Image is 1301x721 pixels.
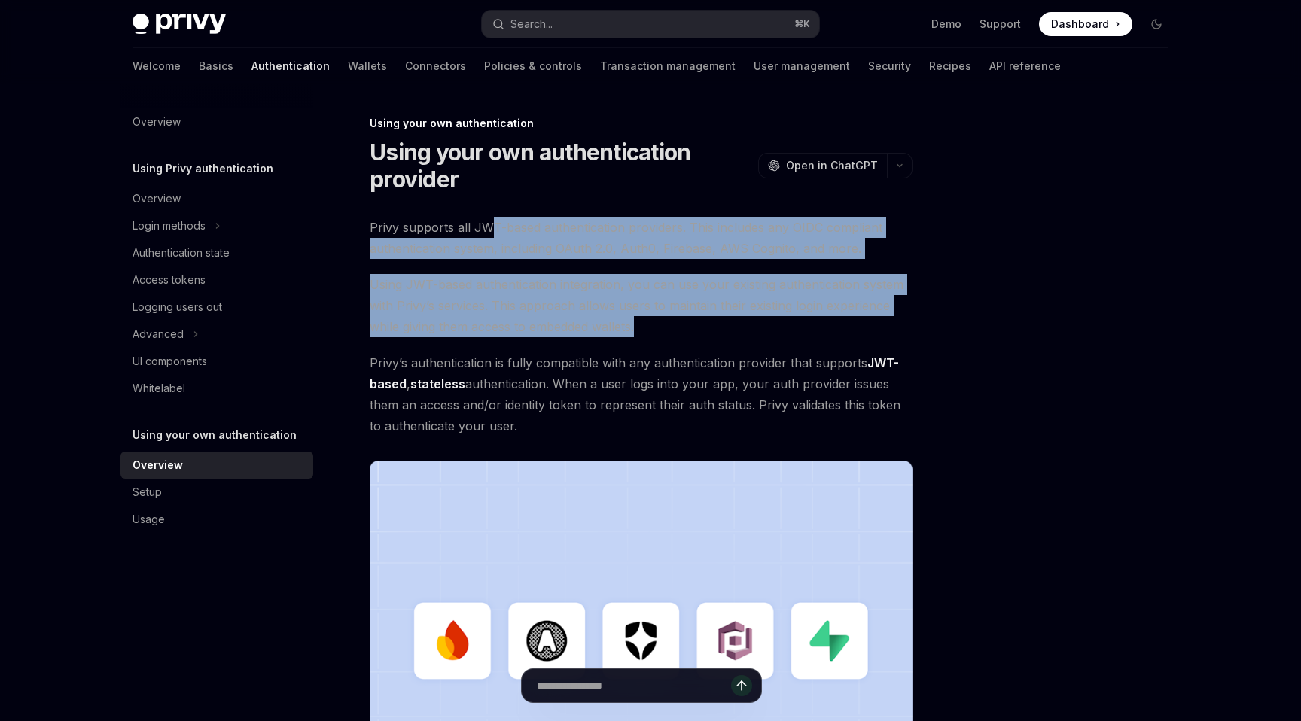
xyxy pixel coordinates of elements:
[133,352,207,370] div: UI components
[754,48,850,84] a: User management
[120,266,313,294] a: Access tokens
[794,18,810,30] span: ⌘ K
[133,244,230,262] div: Authentication state
[482,11,819,38] button: Search...⌘K
[868,48,911,84] a: Security
[786,158,878,173] span: Open in ChatGPT
[731,675,752,696] button: Send message
[1051,17,1109,32] span: Dashboard
[600,48,736,84] a: Transaction management
[133,483,162,501] div: Setup
[370,274,913,337] span: Using JWT-based authentication integration, you can use your existing authentication system with ...
[370,352,913,437] span: Privy’s authentication is fully compatible with any authentication provider that supports , authe...
[410,376,465,392] a: stateless
[133,510,165,528] div: Usage
[929,48,971,84] a: Recipes
[120,185,313,212] a: Overview
[370,116,913,131] div: Using your own authentication
[133,298,222,316] div: Logging users out
[120,239,313,266] a: Authentication state
[120,506,313,533] a: Usage
[370,217,913,259] span: Privy supports all JWT-based authentication providers. This includes any OIDC compliant authentic...
[989,48,1061,84] a: API reference
[133,14,226,35] img: dark logo
[133,379,185,397] div: Whitelabel
[251,48,330,84] a: Authentication
[133,160,273,178] h5: Using Privy authentication
[1039,12,1132,36] a: Dashboard
[758,153,887,178] button: Open in ChatGPT
[133,217,206,235] div: Login methods
[199,48,233,84] a: Basics
[120,108,313,135] a: Overview
[120,479,313,506] a: Setup
[120,452,313,479] a: Overview
[405,48,466,84] a: Connectors
[1144,12,1168,36] button: Toggle dark mode
[133,271,206,289] div: Access tokens
[980,17,1021,32] a: Support
[133,113,181,131] div: Overview
[133,325,184,343] div: Advanced
[133,190,181,208] div: Overview
[510,15,553,33] div: Search...
[120,348,313,375] a: UI components
[370,138,752,193] h1: Using your own authentication provider
[348,48,387,84] a: Wallets
[931,17,961,32] a: Demo
[133,456,183,474] div: Overview
[133,48,181,84] a: Welcome
[484,48,582,84] a: Policies & controls
[120,375,313,402] a: Whitelabel
[133,426,297,444] h5: Using your own authentication
[120,294,313,321] a: Logging users out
